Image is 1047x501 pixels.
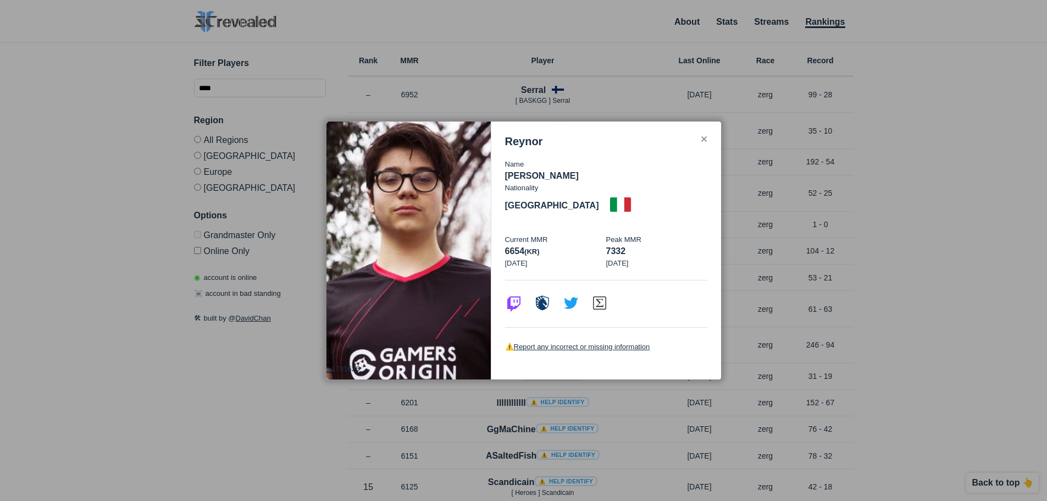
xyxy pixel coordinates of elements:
img: icon-twitch.7daa0e80.svg [505,294,523,312]
span: [DATE] [505,259,528,267]
a: Report any incorrect or missing information [514,343,650,351]
p: Nationality [505,183,539,194]
p: [PERSON_NAME] [505,169,707,183]
img: icon-twitter.b0e6f5a1.svg [562,294,580,312]
a: Visit Liquidpedia profile [534,304,551,313]
p: Current MMR [505,234,606,245]
p: 7332 [606,245,707,258]
a: Visit Aligulac profile [591,304,608,313]
a: Visit Twitter profile [562,304,580,313]
p: [GEOGRAPHIC_DATA] [505,199,599,212]
img: icon-liquidpedia.02c3dfcd.svg [534,294,551,312]
p: Name [505,159,707,170]
span: (kr) [524,247,539,256]
p: ⚠️ [505,342,707,353]
a: Visit Twitch profile [505,304,523,313]
p: [DATE] [606,258,707,269]
img: reynor.jpg [326,122,491,380]
p: 1781626 [332,364,360,375]
h3: Reynor [505,135,543,148]
img: icon-aligulac.ac4eb113.svg [591,294,608,312]
p: 6654 [505,245,606,258]
div: ✕ [700,135,707,144]
p: Peak MMR [606,234,707,245]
